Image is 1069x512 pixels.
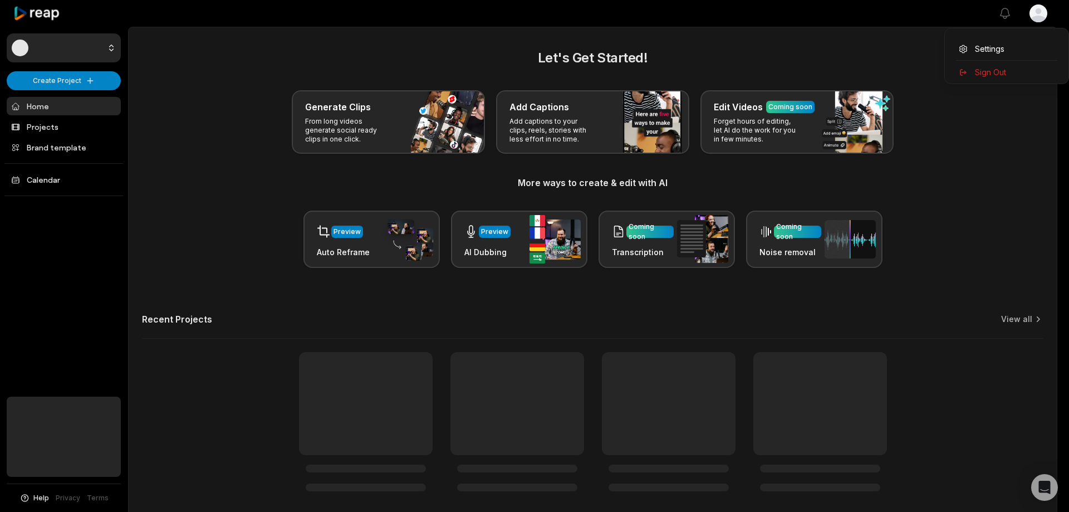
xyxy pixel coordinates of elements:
div: Preview [481,227,508,237]
div: Coming soon [629,222,671,242]
h3: Noise removal [759,246,821,258]
a: Privacy [56,493,80,503]
h3: Transcription [612,246,674,258]
div: Open Intercom Messenger [1031,474,1058,501]
div: Preview [334,227,361,237]
h3: Add Captions [509,100,569,114]
a: Brand template [7,138,121,157]
a: Home [7,97,121,115]
p: From long videos generate social ready clips in one click. [305,117,391,144]
h3: Edit Videos [714,100,763,114]
a: View all [1001,314,1032,325]
span: Help [33,493,49,503]
a: Terms [87,493,109,503]
img: noise_removal.png [825,220,876,259]
span: Sign Out [975,66,1006,78]
h3: Auto Reframe [317,246,370,258]
span: Settings [975,43,1004,55]
a: Calendar [7,170,121,189]
a: Projects [7,118,121,136]
p: Add captions to your clips, reels, stories with less effort in no time. [509,117,596,144]
h2: Recent Projects [142,314,212,325]
div: Coming soon [776,222,819,242]
h3: More ways to create & edit with AI [142,176,1043,189]
img: auto_reframe.png [382,218,433,261]
button: Create Project [7,71,121,90]
p: Forget hours of editing, let AI do the work for you in few minutes. [714,117,800,144]
img: transcription.png [677,215,728,263]
div: Coming soon [768,102,812,112]
h2: Let's Get Started! [142,48,1043,68]
h3: AI Dubbing [464,246,511,258]
h3: Generate Clips [305,100,371,114]
img: ai_dubbing.png [529,215,581,264]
